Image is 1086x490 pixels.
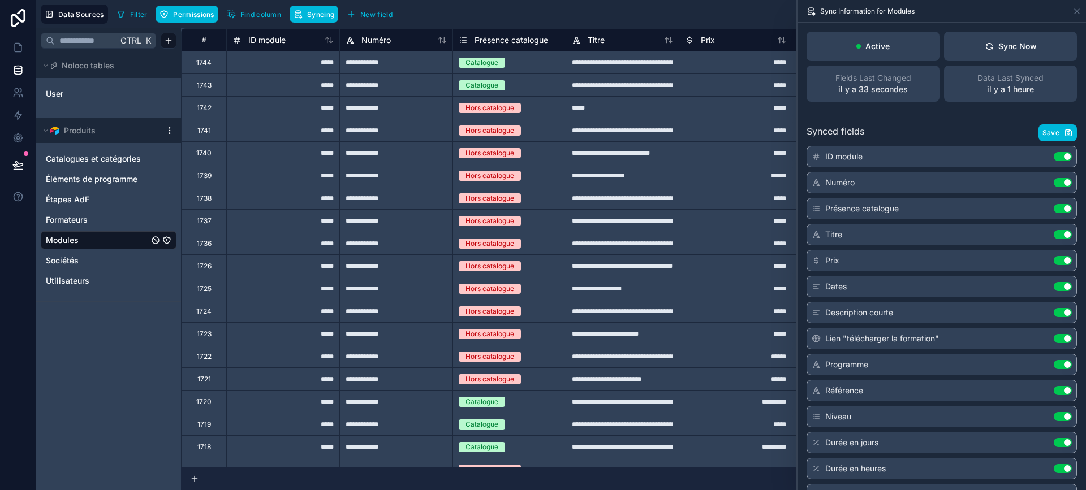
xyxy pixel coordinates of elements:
[360,10,393,19] span: New field
[46,174,137,185] span: Éléments de programme
[46,214,149,226] a: Formateurs
[197,329,212,339] div: 1723
[196,307,212,316] div: 1724
[290,6,338,23] button: Syncing
[240,10,281,19] span: Find column
[50,126,59,135] img: Airtable Logo
[825,229,842,240] span: Titre
[41,251,176,270] div: Sociétés
[820,7,915,16] span: Sync Information for Modules
[1038,124,1077,141] button: Save
[46,235,79,246] span: Modules
[46,88,137,99] a: User
[119,33,143,47] span: Ctrl
[307,10,334,19] span: Syncing
[825,385,863,396] span: Référence
[825,411,851,422] span: Niveau
[290,6,343,23] a: Syncing
[46,88,63,99] span: User
[197,352,212,361] div: 1722
[466,216,514,226] div: Hors catalogue
[466,352,514,362] div: Hors catalogue
[41,211,176,229] div: Formateurs
[197,420,211,429] div: 1719
[197,194,212,203] div: 1738
[197,262,212,271] div: 1726
[46,194,149,205] a: Étapes AdF
[466,442,498,452] div: Catalogue
[985,41,1037,52] div: Sync Now
[825,359,868,370] span: Programme
[41,272,176,290] div: Utilisateurs
[825,333,939,344] span: Lien "télécharger la formation"
[475,34,548,46] span: Présence catalogue
[64,125,96,136] span: Produits
[825,437,878,448] span: Durée en jours
[190,36,218,44] div: #
[196,149,212,158] div: 1740
[466,80,498,90] div: Catalogue
[196,397,212,406] div: 1720
[113,6,152,23] button: Filter
[41,190,176,209] div: Étapes AdF
[466,239,514,249] div: Hors catalogue
[825,255,839,266] span: Prix
[466,284,514,294] div: Hors catalogue
[701,34,715,46] span: Prix
[343,6,397,23] button: New field
[41,58,170,73] button: Noloco tables
[466,329,514,339] div: Hors catalogue
[466,465,514,475] div: Hors catalogue
[838,84,908,95] p: il y a 33 secondes
[361,34,391,46] span: Numéro
[466,103,514,113] div: Hors catalogue
[156,6,222,23] a: Permissions
[58,10,104,19] span: Data Sources
[466,397,498,407] div: Catalogue
[41,170,176,188] div: Éléments de programme
[197,171,212,180] div: 1739
[825,281,847,292] span: Dates
[197,284,212,293] div: 1725
[46,214,88,226] span: Formateurs
[130,10,148,19] span: Filter
[196,58,212,67] div: 1744
[41,5,108,24] button: Data Sources
[156,6,218,23] button: Permissions
[248,34,286,46] span: ID module
[977,72,1044,84] span: Data Last Synced
[466,58,498,68] div: Catalogue
[46,194,89,205] span: Étapes AdF
[466,374,514,384] div: Hors catalogue
[1042,128,1059,137] span: Save
[46,275,89,287] span: Utilisateurs
[466,148,514,158] div: Hors catalogue
[466,171,514,181] div: Hors catalogue
[807,124,864,141] span: Synced fields
[835,72,911,84] span: Fields Last Changed
[62,60,114,71] span: Noloco tables
[197,465,211,474] div: 1717
[825,307,893,318] span: Description courte
[46,153,149,164] a: Catalogues et catégories
[46,255,79,266] span: Sociétés
[41,231,176,249] div: Modules
[825,177,855,188] span: Numéro
[41,150,176,168] div: Catalogues et catégories
[865,41,890,52] p: Active
[987,84,1034,95] p: il y a 1 heure
[197,216,212,226] div: 1737
[466,125,514,136] div: Hors catalogue
[944,32,1077,61] button: Sync Now
[46,235,149,246] a: Modules
[825,463,886,474] span: Durée en heures
[223,6,285,23] button: Find column
[46,174,149,185] a: Éléments de programme
[144,37,152,45] span: K
[825,151,863,162] span: ID module
[825,203,899,214] span: Présence catalogue
[466,419,498,430] div: Catalogue
[197,239,212,248] div: 1736
[466,193,514,203] div: Hors catalogue
[173,10,214,19] span: Permissions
